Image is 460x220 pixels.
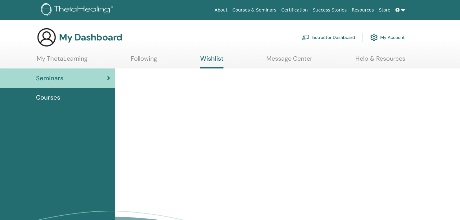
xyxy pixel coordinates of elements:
[266,55,312,67] a: Message Center
[349,4,377,16] a: Resources
[377,4,393,16] a: Store
[370,30,405,44] a: My Account
[37,27,56,47] img: generic-user-icon.jpg
[37,55,88,67] a: My ThetaLearning
[230,4,279,16] a: Courses & Seminars
[302,35,309,40] img: chalkboard-teacher.svg
[370,32,378,43] img: cog.svg
[302,30,355,44] a: Instructor Dashboard
[212,4,230,16] a: About
[355,55,405,67] a: Help & Resources
[200,55,223,68] a: Wishlist
[36,93,60,102] span: Courses
[36,73,63,83] span: Seminars
[131,55,157,67] a: Following
[279,4,310,16] a: Certification
[310,4,349,16] a: Success Stories
[59,32,122,43] h3: My Dashboard
[41,3,115,17] img: logo.png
